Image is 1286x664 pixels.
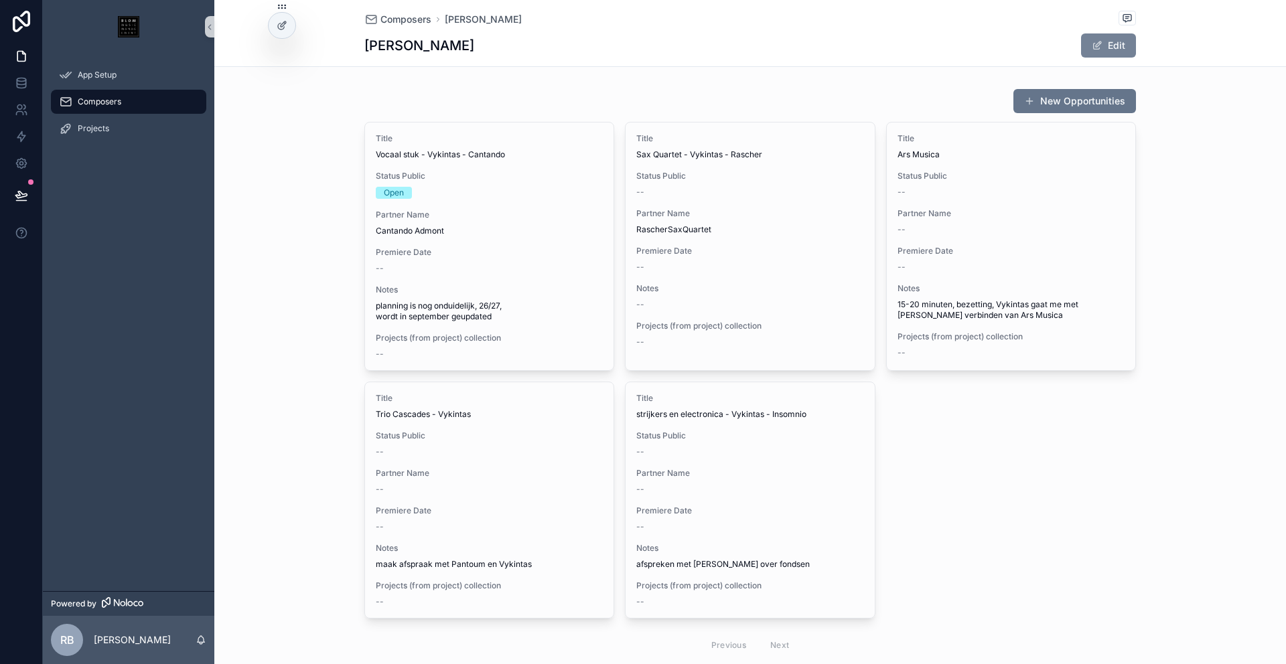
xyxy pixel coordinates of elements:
span: Partner Name [898,208,1125,219]
span: Partner Name [636,208,863,219]
span: 15-20 minuten, bezetting, Vykintas gaat me met [PERSON_NAME] verbinden van Ars Musica [898,299,1125,321]
span: Premiere Date [898,246,1125,256]
span: Premiere Date [376,247,603,258]
a: App Setup [51,63,206,87]
span: Title [376,133,603,144]
span: Projects (from project) collection [376,580,603,591]
span: strijkers en electronica - Vykintas - Insomnio [636,409,863,420]
a: Powered by [43,591,214,616]
a: Titlestrijkers en electronica - Vykintas - InsomnioStatus Public--Partner Name--Premiere Date--No... [625,382,875,618]
a: Projects [51,116,206,141]
span: planning is nog onduidelijk, 26/27, wordt in september geupdated [376,301,603,322]
span: -- [636,484,644,495]
span: Vocaal stuk - Vykintas - Cantando [376,149,603,160]
span: -- [636,187,644,197]
span: Notes [636,283,863,294]
span: -- [376,349,384,359]
span: -- [376,484,384,495]
a: TitleTrio Cascades - VykintasStatus Public--Partner Name--Premiere Date--Notesmaak afspraak met P... [364,382,614,618]
div: Open [384,187,404,199]
span: Title [636,133,863,144]
span: -- [636,446,644,457]
span: Status Public [376,430,603,441]
span: Title [898,133,1125,144]
a: Composers [364,13,431,26]
a: TitleVocaal stuk - Vykintas - CantandoStatus PublicOpenPartner NameCantando AdmontPremiere Date--... [364,122,614,371]
span: maak afspraak met Pantoum en Vykintas [376,559,603,570]
span: Projects [78,123,109,134]
span: -- [898,187,906,197]
span: -- [376,596,384,607]
span: -- [898,224,906,235]
span: Premiere Date [636,505,863,516]
span: Composers [380,13,431,26]
span: Sax Quartet - Vykintas - Rascher [636,149,863,160]
span: Status Public [636,171,863,181]
img: App logo [118,16,139,37]
span: Status Public [636,430,863,441]
span: Powered by [51,598,96,609]
span: RB [60,632,74,648]
span: -- [636,262,644,272]
span: Partner Name [376,468,603,479]
span: -- [898,347,906,358]
span: Trio Cascades - Vykintas [376,409,603,420]
span: -- [898,262,906,272]
p: [PERSON_NAME] [94,633,171,647]
h1: [PERSON_NAME] [364,36,474,55]
span: Partner Name [636,468,863,479]
a: Composers [51,90,206,114]
span: RascherSaxQuartet [636,224,863,235]
span: Partner Name [376,210,603,220]
span: Notes [898,283,1125,294]
span: Projects (from project) collection [898,331,1125,342]
div: scrollable content [43,54,214,158]
span: Title [376,393,603,404]
span: Projects (from project) collection [636,580,863,591]
span: -- [636,521,644,532]
button: New Opportunities [1013,89,1136,113]
a: TitleSax Quartet - Vykintas - RascherStatus Public--Partner NameRascherSaxQuartetPremiere Date--N... [625,122,875,371]
span: Notes [376,284,603,295]
a: [PERSON_NAME] [445,13,522,26]
a: TitleArs MusicaStatus Public--Partner Name--Premiere Date--Notes15-20 minuten, bezetting, Vykinta... [886,122,1136,371]
span: Premiere Date [376,505,603,516]
span: -- [636,596,644,607]
span: -- [376,521,384,532]
span: Title [636,393,863,404]
span: App Setup [78,70,117,80]
span: afspreken met [PERSON_NAME] over fondsen [636,559,863,570]
span: Notes [636,543,863,554]
span: Ars Musica [898,149,1125,160]
span: Notes [376,543,603,554]
span: Composers [78,96,121,107]
span: Cantando Admont [376,226,603,236]
span: Projects (from project) collection [376,333,603,343]
button: Edit [1081,33,1136,58]
span: -- [376,446,384,457]
span: Status Public [898,171,1125,181]
span: -- [636,337,644,347]
span: Projects (from project) collection [636,321,863,331]
span: Premiere Date [636,246,863,256]
span: Status Public [376,171,603,181]
span: -- [636,299,644,310]
span: -- [376,263,384,274]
